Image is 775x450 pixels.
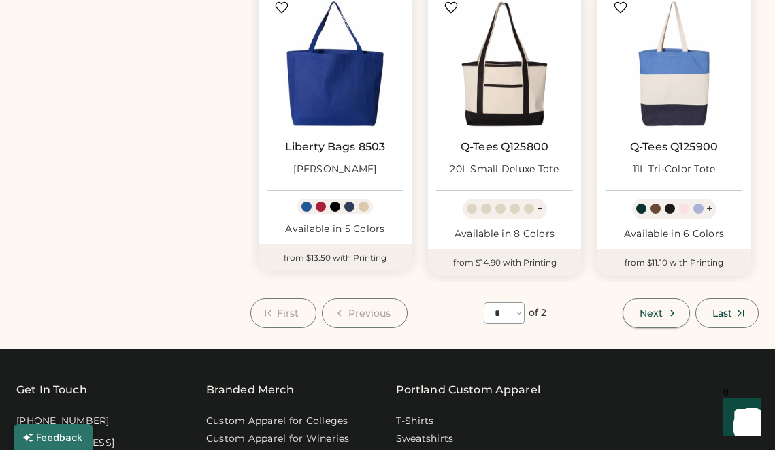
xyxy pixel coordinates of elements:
[396,382,540,398] a: Portland Custom Apparel
[428,249,581,276] div: from $14.90 with Printing
[695,298,759,328] button: Last
[348,308,391,318] span: Previous
[277,308,299,318] span: First
[633,163,716,176] div: 11L Tri-Color Tote
[293,163,376,176] div: [PERSON_NAME]
[322,298,408,328] button: Previous
[537,202,543,216] div: +
[623,298,689,328] button: Next
[396,432,454,446] a: Sweatshirts
[450,163,559,176] div: 20L Small Deluxe Tote
[206,382,294,398] div: Branded Merch
[16,382,87,398] div: Get In Touch
[461,140,548,154] a: Q-Tees Q125800
[606,227,742,241] div: Available in 6 Colors
[597,249,751,276] div: from $11.10 with Printing
[206,432,350,446] a: Custom Apparel for Wineries
[529,306,546,320] div: of 2
[640,308,663,318] span: Next
[267,223,403,236] div: Available in 5 Colors
[630,140,718,154] a: Q-Tees Q125900
[436,227,573,241] div: Available in 8 Colors
[710,389,769,447] iframe: Front Chat
[259,244,412,272] div: from $13.50 with Printing
[16,415,110,428] div: [PHONE_NUMBER]
[706,202,712,216] div: +
[712,308,732,318] span: Last
[250,298,316,328] button: First
[396,415,434,428] a: T-Shirts
[206,415,348,428] a: Custom Apparel for Colleges
[285,140,386,154] a: Liberty Bags 8503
